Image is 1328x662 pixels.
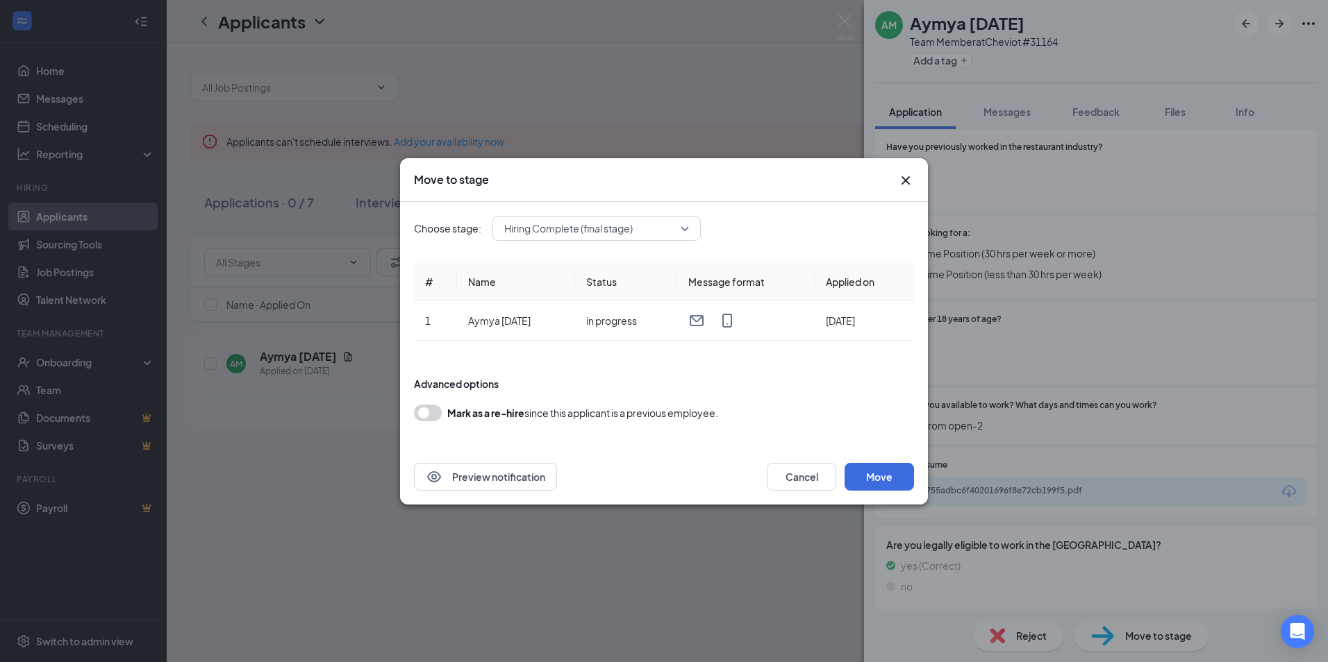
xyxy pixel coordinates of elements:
[426,468,442,485] svg: Eye
[677,263,815,301] th: Message format
[447,407,524,419] b: Mark as a re-hire
[457,263,576,301] th: Name
[504,218,633,239] span: Hiring Complete (final stage)
[688,312,705,329] svg: Email
[575,263,677,301] th: Status
[897,172,914,189] svg: Cross
[767,463,836,491] button: Cancel
[897,172,914,189] button: Close
[457,301,576,341] td: Aymya [DATE]
[414,463,557,491] button: EyePreview notification
[414,221,481,236] span: Choose stage:
[425,314,431,327] span: 1
[414,172,489,187] h3: Move to stage
[447,405,718,421] div: since this applicant is a previous employee.
[815,301,914,341] td: [DATE]
[414,377,914,391] div: Advanced options
[815,263,914,301] th: Applied on
[1281,615,1314,648] div: Open Intercom Messenger
[719,312,736,329] svg: MobileSms
[575,301,677,341] td: in progress
[414,263,457,301] th: #
[845,463,914,491] button: Move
